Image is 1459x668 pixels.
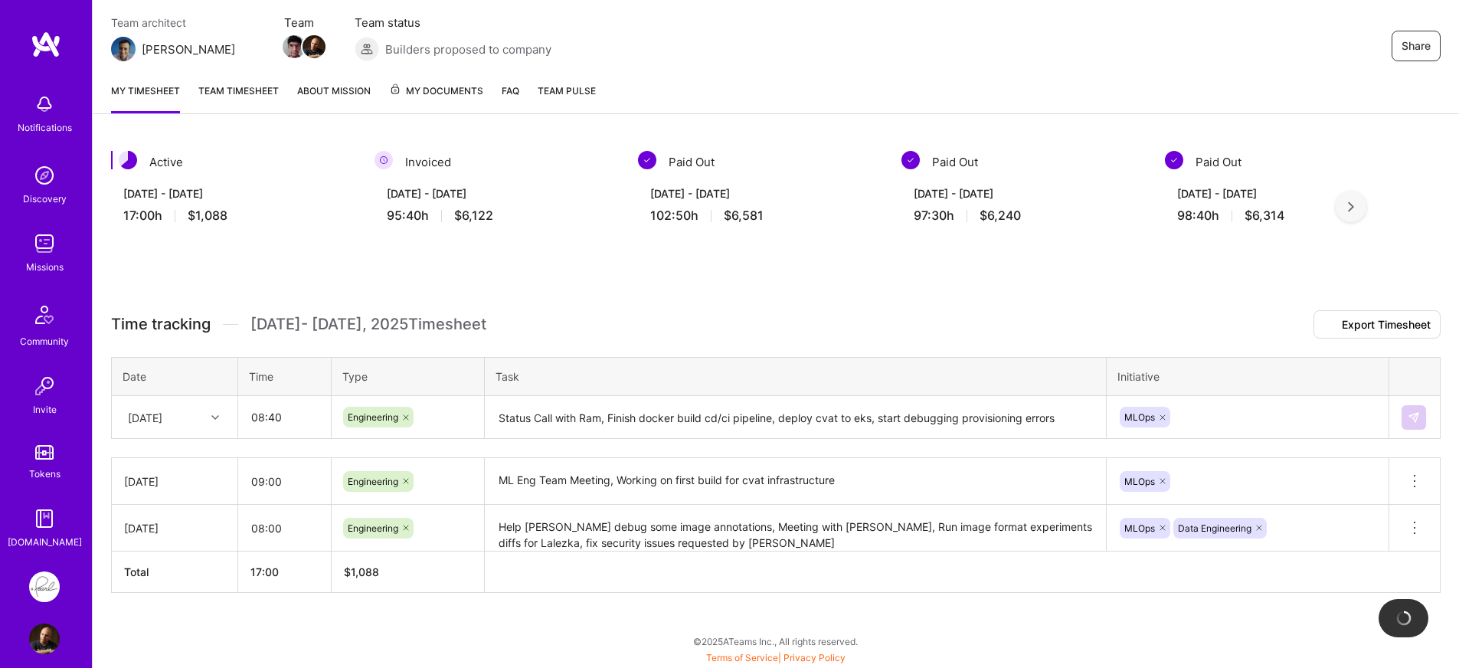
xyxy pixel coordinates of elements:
div: [DATE] - [DATE] [387,185,607,201]
span: $6,581 [724,208,764,224]
div: 97:30 h [914,208,1134,224]
i: icon Download [1323,320,1336,331]
input: HH:MM [239,397,330,437]
span: $6,240 [980,208,1021,224]
span: Engineering [348,522,398,534]
span: Team status [355,15,551,31]
span: MLOps [1124,411,1155,423]
span: Team [284,15,324,31]
img: teamwork [29,228,60,259]
div: Missions [26,259,64,275]
img: Community [26,296,63,333]
a: Team Member Avatar [304,34,324,60]
span: $6,314 [1245,208,1284,224]
span: My Documents [389,83,483,100]
span: $1,088 [188,208,227,224]
div: 95:40 h [387,208,607,224]
img: Builders proposed to company [355,37,379,61]
a: About Mission [297,83,371,113]
div: Community [20,333,69,349]
div: Tokens [29,466,61,482]
span: $ 1,088 [344,565,379,578]
a: My timesheet [111,83,180,113]
span: [DATE] - [DATE] , 2025 Timesheet [250,315,486,334]
button: Share [1392,31,1441,61]
span: | [706,652,846,663]
div: Time [249,368,320,385]
div: Discovery [23,191,67,207]
img: Invite [29,371,60,401]
i: icon Mail [241,43,254,55]
th: Task [485,358,1107,396]
img: Paid Out [901,151,920,169]
img: Team Member Avatar [283,35,306,58]
div: [DATE] - [DATE] [914,185,1134,201]
div: [DATE] [124,520,225,536]
div: [DATE] [124,473,225,490]
img: discovery [29,160,60,191]
div: Notifications [18,120,72,136]
div: Invoiced [375,151,620,173]
div: 17:00 h [123,208,344,224]
img: right [1348,201,1354,212]
th: Type [332,358,485,396]
th: 17:00 [238,552,332,593]
span: Engineering [348,411,398,423]
img: User Avatar [29,624,60,654]
th: Total [112,552,238,593]
div: [DATE] - [DATE] [123,185,344,201]
span: MLOps [1124,522,1155,534]
img: Team Architect [111,37,136,61]
img: tokens [35,445,54,460]
img: logo [31,31,61,58]
a: My Documents [389,83,483,113]
a: Pearl: ML Engineering Team [25,571,64,602]
a: User Avatar [25,624,64,654]
img: bell [29,89,60,120]
img: Invoiced [375,151,393,169]
textarea: Help [PERSON_NAME] debug some image annotations, Meeting with [PERSON_NAME], Run image format exp... [486,506,1104,550]
i: icon Chevron [211,414,219,421]
img: Paid Out [638,151,656,169]
textarea: ML Eng Team Meeting, Working on first build for cvat infrastructure [486,460,1104,503]
span: Time tracking [111,315,211,334]
img: Team Member Avatar [303,35,325,58]
a: Terms of Service [706,652,778,663]
div: [DATE] [128,409,162,425]
span: Share [1402,38,1431,54]
img: Submit [1408,411,1420,424]
div: [DATE] - [DATE] [650,185,871,201]
div: [DOMAIN_NAME] [8,534,82,550]
img: Paid Out [1165,151,1183,169]
input: HH:MM [239,508,330,548]
a: Team Member Avatar [284,34,304,60]
span: Team architect [111,15,254,31]
span: Engineering [348,476,398,487]
div: 102:50 h [650,208,871,224]
img: Active [119,151,137,169]
img: loading [1396,611,1412,626]
div: Paid Out [638,151,883,173]
a: Privacy Policy [783,652,846,663]
th: Date [112,358,238,396]
span: MLOps [1124,476,1155,487]
a: Team Pulse [538,83,596,113]
textarea: Status Call with Ram, Finish docker build cd/ci pipeline, deploy cvat to eks, start debugging pro... [486,398,1104,438]
span: $6,122 [454,208,493,224]
button: Export Timesheet [1313,310,1441,339]
div: [PERSON_NAME] [142,41,235,57]
div: Paid Out [901,151,1147,173]
a: Team timesheet [198,83,279,113]
span: Builders proposed to company [385,41,551,57]
div: [DATE] - [DATE] [1177,185,1398,201]
img: guide book [29,503,60,534]
div: null [1402,405,1428,430]
div: Active [111,151,356,173]
div: Invite [33,401,57,417]
div: 98:40 h [1177,208,1398,224]
input: HH:MM [239,461,330,502]
a: FAQ [502,83,519,113]
div: © 2025 ATeams Inc., All rights reserved. [92,622,1459,660]
img: Pearl: ML Engineering Team [29,571,60,602]
span: Team Pulse [538,85,596,97]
